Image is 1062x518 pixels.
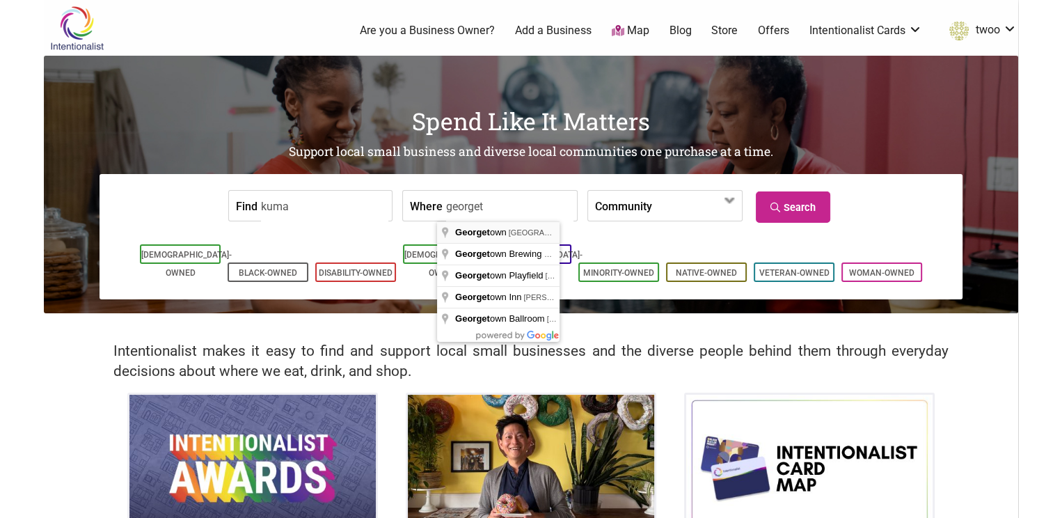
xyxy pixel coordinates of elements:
span: Georget [455,292,490,302]
span: own Brewing Co [455,249,558,259]
a: Native-Owned [676,268,737,278]
span: [GEOGRAPHIC_DATA], [GEOGRAPHIC_DATA], [GEOGRAPHIC_DATA] [509,228,756,237]
a: Are you a Business Owner? [360,23,495,38]
a: Blog [669,23,691,38]
a: Offers [758,23,789,38]
a: Woman-Owned [849,268,914,278]
a: twoo [942,18,1017,43]
span: [GEOGRAPHIC_DATA][PERSON_NAME], [GEOGRAPHIC_DATA], [GEOGRAPHIC_DATA], [GEOGRAPHIC_DATA] [545,272,940,280]
input: a business, product, service [261,191,388,222]
a: Intentionalist Cards [809,23,922,38]
a: Minority-Owned [583,268,654,278]
a: Black-Owned [239,268,297,278]
span: Georget [455,270,490,281]
span: Georget [455,249,490,259]
h2: Support local small business and diverse local communities one purchase at a time. [44,143,1018,161]
span: own [455,227,509,237]
h1: Spend Like It Matters [44,104,1018,138]
a: [DEMOGRAPHIC_DATA]-Owned [141,250,232,278]
a: Disability-Owned [319,268,393,278]
span: Georget [455,313,490,324]
a: Add a Business [515,23,592,38]
a: Store [711,23,738,38]
a: [DEMOGRAPHIC_DATA]-Owned [404,250,495,278]
span: [GEOGRAPHIC_DATA], [GEOGRAPHIC_DATA], [GEOGRAPHIC_DATA] [558,250,806,258]
span: own Playfield [455,270,545,281]
span: own Ballroom [455,313,547,324]
span: Georget [455,227,490,237]
span: own Inn [455,292,523,302]
a: Veteran-Owned [759,268,830,278]
img: Intentionalist [44,6,110,51]
label: Find [236,191,257,221]
span: [GEOGRAPHIC_DATA], [GEOGRAPHIC_DATA], [GEOGRAPHIC_DATA] [547,315,795,323]
label: Community [595,191,652,221]
a: Map [612,23,649,39]
span: [PERSON_NAME][GEOGRAPHIC_DATA], [GEOGRAPHIC_DATA], [GEOGRAPHIC_DATA] [523,293,834,301]
h2: Intentionalist makes it easy to find and support local small businesses and the diverse people be... [113,341,949,382]
input: neighborhood, city, state [446,191,573,222]
label: Where [410,191,443,221]
a: Search [756,191,830,223]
